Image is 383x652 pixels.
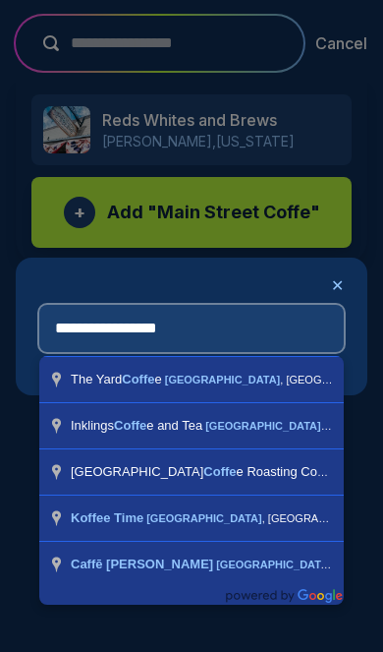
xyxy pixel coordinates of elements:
[203,464,236,479] span: Coffe
[165,374,281,385] span: [GEOGRAPHIC_DATA]
[146,512,262,524] span: [GEOGRAPHIC_DATA]
[122,372,154,386] span: Coffe
[114,418,146,433] span: Coffe
[71,557,213,571] span: Caffē [PERSON_NAME]
[216,559,332,570] span: [GEOGRAPHIC_DATA]
[71,510,143,525] span: Koffee Time
[71,464,320,479] span: [GEOGRAPHIC_DATA] e Roasting Co
[331,273,344,297] button: ✕
[205,420,332,432] span: [GEOGRAPHIC_DATA]
[71,372,165,386] span: The Yard e
[71,418,205,433] span: Inklings e and Tea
